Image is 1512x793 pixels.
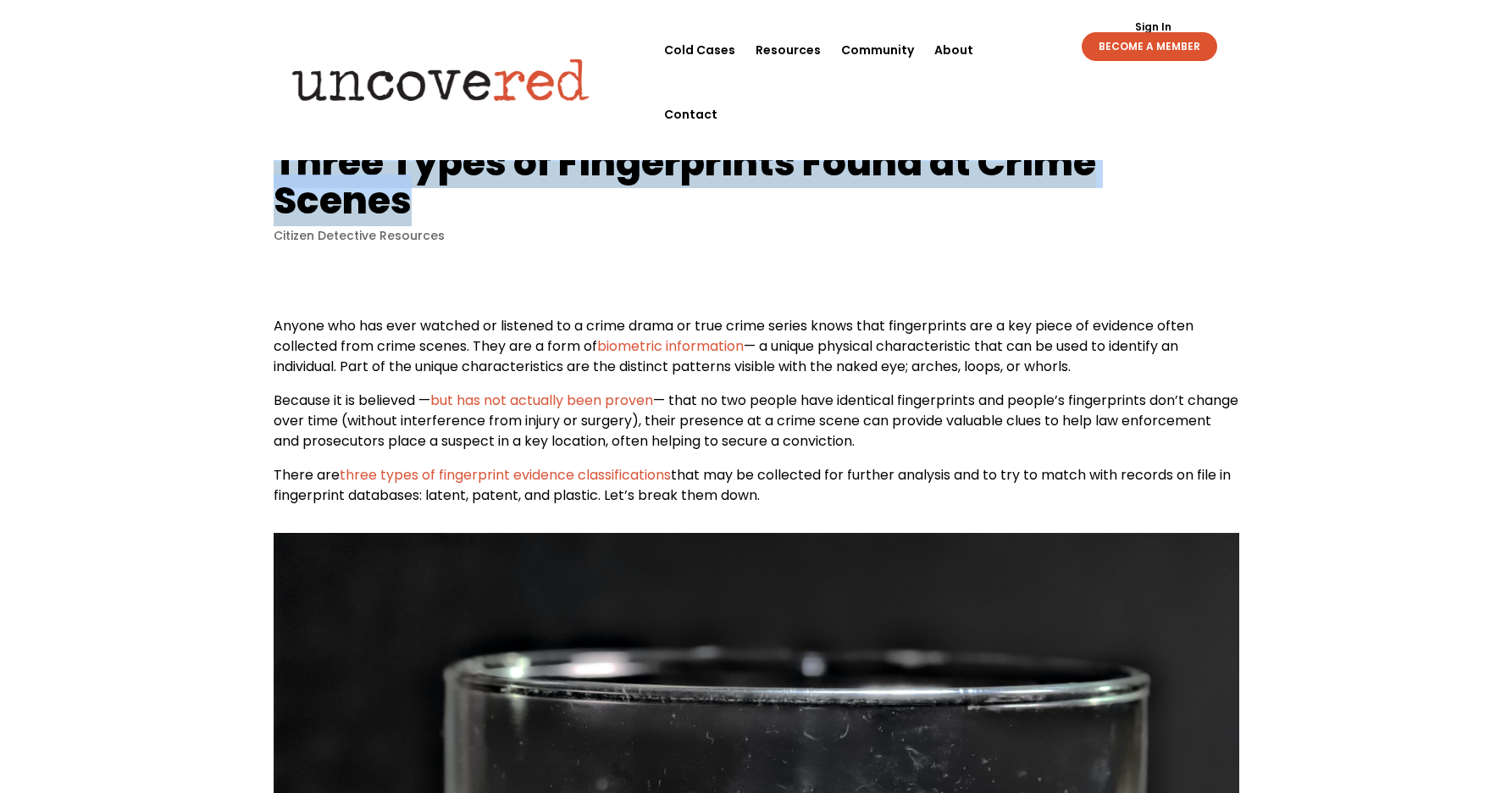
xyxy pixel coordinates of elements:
[664,82,717,147] a: Contact
[1082,32,1217,61] a: BECOME A MEMBER
[274,465,340,485] span: There are
[274,465,1231,505] span: that may be collected for further analysis and to try to match with records on file in fingerprin...
[1126,22,1181,32] a: Sign In
[274,316,1194,356] span: Anyone who has ever watched or listened to a crime drama or true crime series knows that fingerpr...
[597,336,744,356] a: biometric information
[664,18,735,82] a: Cold Cases
[274,391,430,410] span: Because it is believed —
[430,391,653,410] a: but has not actually been proven
[934,18,973,82] a: About
[756,18,821,82] a: Resources
[274,336,1178,376] span: — a unique physical characteristic that can be used to identify an individual. Part of the unique...
[841,18,914,82] a: Community
[274,227,445,244] a: Citizen Detective Resources
[340,465,671,485] a: three types of fingerprint evidence classifications
[274,391,1238,451] span: — that no two people have identical fingerprints and people’s fingerprints don’t change over time...
[274,136,1096,226] h1: Three Types of Fingerprints Found at Crime Scenes
[278,47,604,113] img: Uncovered logo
